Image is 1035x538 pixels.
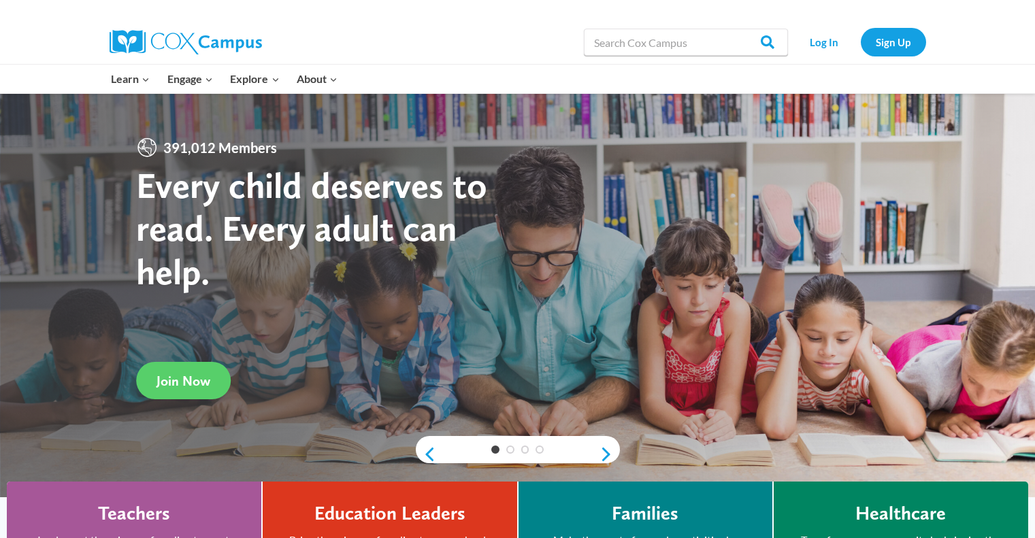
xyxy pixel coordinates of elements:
[98,502,170,525] h4: Teachers
[612,502,678,525] h4: Families
[416,441,620,468] div: content slider buttons
[297,70,338,88] span: About
[506,445,514,454] a: 2
[314,502,465,525] h4: Education Leaders
[167,70,213,88] span: Engage
[157,373,210,389] span: Join Now
[136,362,231,399] a: Join Now
[795,28,926,56] nav: Secondary Navigation
[158,137,282,158] span: 391,012 Members
[491,445,499,454] a: 1
[599,446,620,463] a: next
[111,70,150,88] span: Learn
[536,445,544,454] a: 4
[521,445,529,454] a: 3
[136,163,487,293] strong: Every child deserves to read. Every adult can help.
[103,65,346,93] nav: Primary Navigation
[861,28,926,56] a: Sign Up
[110,30,262,54] img: Cox Campus
[230,70,279,88] span: Explore
[855,502,946,525] h4: Healthcare
[416,446,436,463] a: previous
[584,29,788,56] input: Search Cox Campus
[795,28,854,56] a: Log In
